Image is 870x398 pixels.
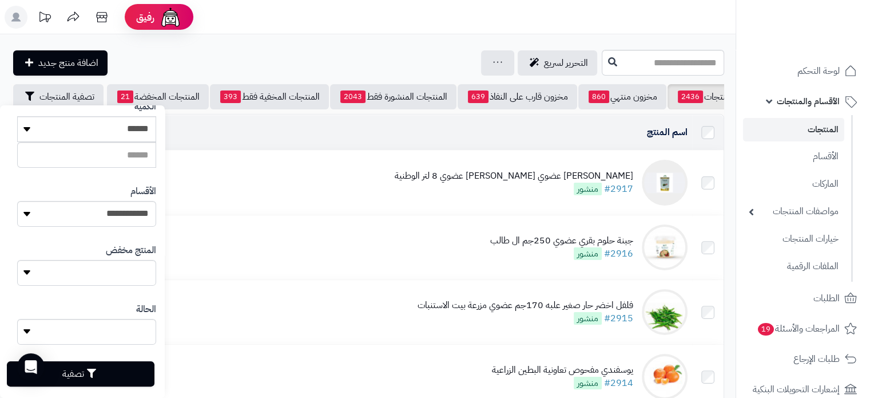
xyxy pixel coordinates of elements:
span: طلبات الإرجاع [793,351,840,367]
span: اضافة منتج جديد [38,56,98,70]
a: مخزون قارب على النفاذ639 [458,84,577,109]
span: 2043 [340,90,366,103]
span: 860 [589,90,609,103]
a: اسم المنتج [647,125,688,139]
span: منشور [574,247,602,260]
a: التحرير لسريع [518,50,597,76]
label: الحالة [136,303,156,316]
a: اضافة منتج جديد [13,50,108,76]
a: لوحة التحكم [743,57,863,85]
span: منشور [574,377,602,389]
label: المنتج مخفض [106,244,156,257]
span: منشور [574,183,602,195]
span: 393 [220,90,241,103]
label: الأقسام [130,185,156,198]
a: المنتجات المخفضة21 [107,84,209,109]
a: المنتجات المنشورة فقط2043 [330,84,456,109]
button: تصفية [7,361,154,387]
a: كل المنتجات2436 [668,84,756,109]
a: #2915 [604,312,633,325]
a: #2916 [604,247,633,261]
span: رفيق [136,10,154,24]
a: مواصفات المنتجات [743,199,844,224]
div: [PERSON_NAME] عضوي [PERSON_NAME] عضوي 8 لتر الوطنية [395,170,633,183]
img: فلفل اخضر حار صغير علبه 170جم عضوي مزرعة بيت الاستنبات [642,289,688,335]
span: المراجعات والأسئلة [757,321,840,337]
div: جبنة حلوم بقري عضوي 250جم ال طالب [490,234,633,247]
img: logo-2.png [792,23,859,47]
span: 19 [757,322,774,336]
a: الماركات [743,172,844,196]
a: الأقسام [743,144,844,169]
span: الأقسام والمنتجات [777,93,840,109]
a: المراجعات والأسئلة19 [743,315,863,342]
a: #2917 [604,182,633,196]
span: 2436 [678,90,703,103]
img: زيت زيتون عضوي بكر ممتاز عضوي 8 لتر الوطنية [642,160,688,206]
a: المنتجات [743,118,844,141]
button: تصفية المنتجات [13,84,104,109]
a: المنتجات المخفية فقط393 [210,84,329,109]
a: طلبات الإرجاع [743,345,863,373]
span: 21 [117,90,133,103]
span: التحرير لسريع [544,56,588,70]
div: Open Intercom Messenger [17,353,45,381]
div: فلفل اخضر حار صغير علبه 170جم عضوي مزرعة بيت الاستنبات [418,299,633,312]
span: لوحة التحكم [797,63,840,79]
a: الملفات الرقمية [743,254,844,279]
a: #2914 [604,376,633,390]
img: ai-face.png [159,6,182,29]
img: جبنة حلوم بقري عضوي 250جم ال طالب [642,224,688,270]
a: تحديثات المنصة [30,6,59,31]
span: إشعارات التحويلات البنكية [753,381,840,397]
span: تصفية المنتجات [39,90,94,104]
a: مخزون منتهي860 [578,84,666,109]
span: منشور [574,312,602,325]
span: 639 [468,90,488,103]
label: الكمية [134,100,156,113]
div: يوسفندي مفحوص تعاونية البطين الزراعية [492,364,633,377]
span: الطلبات [813,290,840,306]
a: خيارات المنتجات [743,227,844,251]
a: الطلبات [743,285,863,312]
